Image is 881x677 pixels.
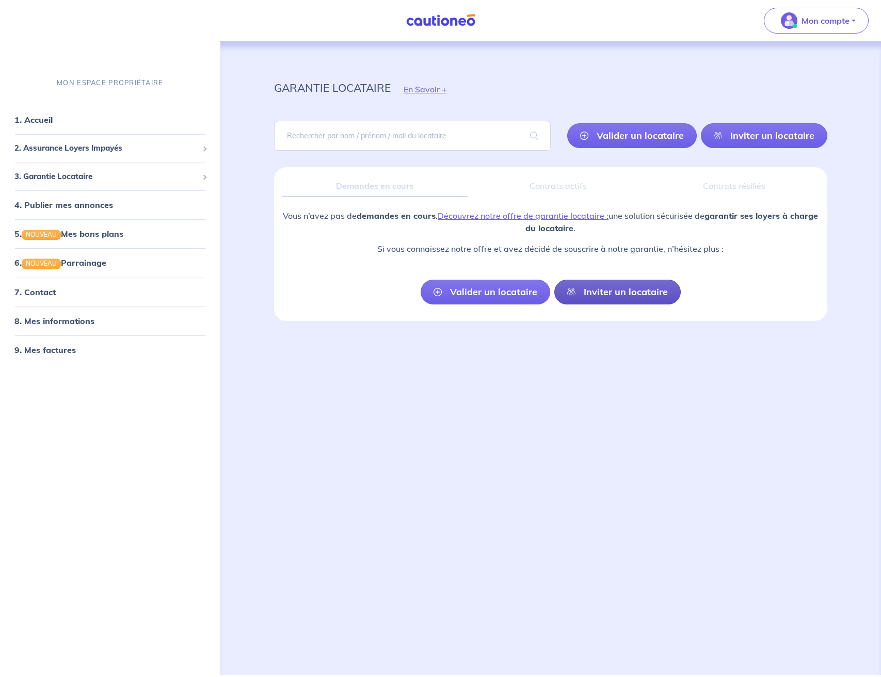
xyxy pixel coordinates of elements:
div: 7. Contact [4,282,216,302]
p: MON ESPACE PROPRIÉTAIRE [57,78,163,88]
a: Découvrez notre offre de garantie locataire : [438,211,608,221]
a: Inviter un locataire [554,280,681,304]
p: Si vous connaissez notre offre et avez décidé de souscrire à notre garantie, n’hésitez plus : [282,243,819,255]
span: search [518,121,551,150]
div: 9. Mes factures [4,340,216,360]
a: 8. Mes informations [14,316,94,326]
p: Mon compte [802,14,850,27]
div: 3. Garantie Locataire [4,167,216,187]
a: 5.NOUVEAUMes bons plans [14,229,123,239]
a: 4. Publier mes annonces [14,200,113,210]
span: 3. Garantie Locataire [14,171,198,183]
a: Valider un locataire [421,280,550,304]
a: 7. Contact [14,287,56,297]
strong: demandes en cours [357,211,436,221]
a: 6.NOUVEAUParrainage [14,258,106,268]
div: 4. Publier mes annonces [4,195,216,215]
div: 2. Assurance Loyers Impayés [4,138,216,158]
div: 1. Accueil [4,109,216,130]
p: Vous n’avez pas de . une solution sécurisée de . [282,209,819,234]
button: En Savoir + [391,74,460,104]
div: 6.NOUVEAUParrainage [4,253,216,273]
a: Valider un locataire [567,123,697,148]
a: Inviter un locataire [701,123,827,148]
input: Rechercher par nom / prénom / mail du locataire [274,121,551,151]
button: illu_account_valid_menu.svgMon compte [764,8,869,34]
div: 8. Mes informations [4,311,216,331]
div: 5.NOUVEAUMes bons plans [4,223,216,244]
span: 2. Assurance Loyers Impayés [14,142,198,154]
p: garantie locataire [274,78,391,97]
img: Cautioneo [402,14,479,27]
a: 9. Mes factures [14,345,76,355]
img: illu_account_valid_menu.svg [781,12,797,29]
a: 1. Accueil [14,115,53,125]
